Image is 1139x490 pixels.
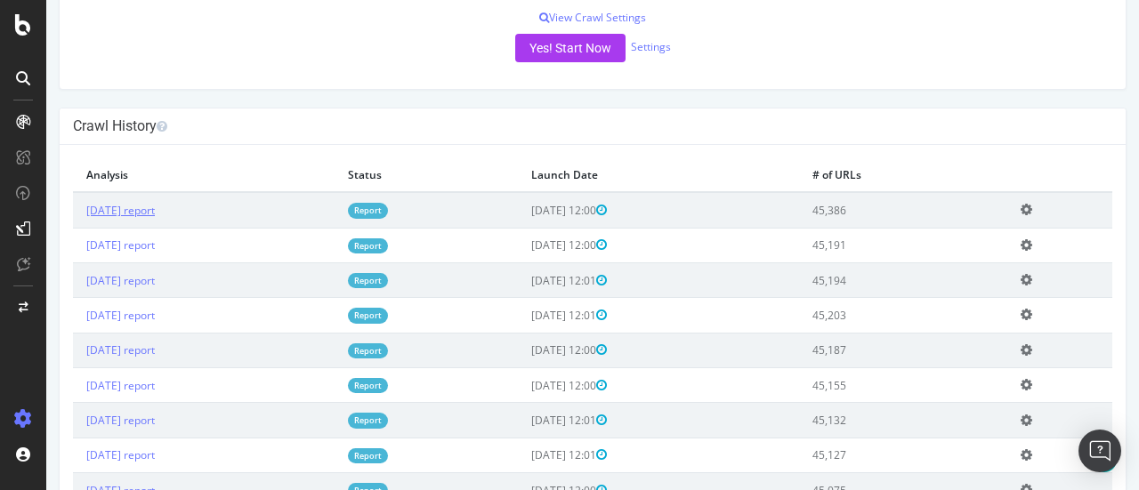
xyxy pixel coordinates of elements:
span: [DATE] 12:00 [485,342,561,357]
th: # of URLs [753,158,961,192]
span: [DATE] 12:01 [485,273,561,288]
button: Yes! Start Now [469,34,579,62]
a: Settings [585,39,625,54]
td: 45,386 [753,192,961,228]
th: Analysis [27,158,288,192]
td: 45,127 [753,438,961,472]
div: Open Intercom Messenger [1078,430,1121,472]
a: [DATE] report [40,203,109,218]
span: [DATE] 12:00 [485,203,561,218]
a: [DATE] report [40,378,109,393]
span: [DATE] 12:00 [485,237,561,253]
p: View Crawl Settings [27,10,1066,25]
a: [DATE] report [40,342,109,357]
a: Report [302,308,342,323]
h4: Crawl History [27,117,1066,135]
span: [DATE] 12:00 [485,378,561,393]
a: Report [302,203,342,218]
a: Report [302,238,342,253]
span: [DATE] 12:01 [485,308,561,323]
td: 45,203 [753,298,961,333]
span: [DATE] 12:01 [485,413,561,428]
a: Report [302,413,342,428]
td: 45,187 [753,333,961,367]
td: 45,191 [753,228,961,262]
a: [DATE] report [40,273,109,288]
td: 45,132 [753,403,961,438]
a: [DATE] report [40,237,109,253]
a: [DATE] report [40,308,109,323]
a: [DATE] report [40,413,109,428]
td: 45,194 [753,262,961,297]
th: Status [288,158,472,192]
th: Launch Date [472,158,753,192]
a: [DATE] report [40,447,109,462]
span: [DATE] 12:01 [485,447,561,462]
a: Report [302,448,342,463]
td: 45,155 [753,367,961,402]
a: Report [302,378,342,393]
a: Report [302,273,342,288]
a: Report [302,343,342,358]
